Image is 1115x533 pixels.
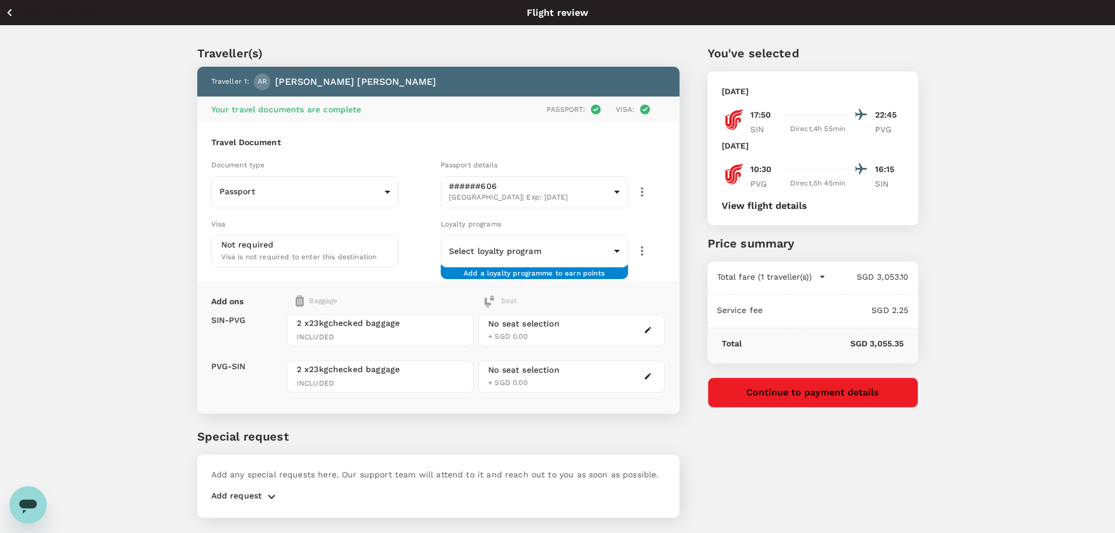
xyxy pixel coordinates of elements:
p: Flight review [527,6,589,20]
div: No seat selection [488,364,560,376]
button: View flight details [722,201,807,211]
div: Direct , 5h 45min [787,178,849,190]
p: Total [722,338,742,349]
span: Visa [211,220,226,228]
p: SGD 2.25 [763,304,908,316]
div: Direct , 4h 55min [787,123,849,135]
iframe: Button to launch messaging window [9,486,47,524]
span: AR [258,76,267,88]
p: SIN [875,178,904,190]
div: ######606[GEOGRAPHIC_DATA]| Exp: [DATE] [441,173,628,212]
p: 10:30 [750,163,772,176]
img: baggage-icon [296,295,304,307]
p: 22:45 [875,109,904,121]
span: + SGD 0.00 [488,379,527,387]
span: Passport details [441,161,498,169]
p: Not required [221,239,274,250]
p: Traveller 1 : [211,76,250,88]
p: Traveller(s) [197,44,680,62]
div: Passport [211,177,399,207]
button: Continue to payment details [708,377,918,408]
p: Price summary [708,235,918,252]
p: Passport [219,185,380,197]
span: + SGD 0.00 [488,332,527,341]
span: 2 x 23kg checked baggage [297,317,464,329]
p: Add request [211,490,262,504]
span: [GEOGRAPHIC_DATA] | Exp: [DATE] [449,192,609,204]
p: SGD 3,053.10 [826,271,909,283]
p: SIN [750,123,780,135]
p: Visa : [616,104,635,115]
p: PVG - SIN [211,360,246,372]
p: You've selected [708,44,918,62]
span: 2 x 23kg checked baggage [297,363,464,375]
p: [DATE] [722,140,749,152]
p: 17:50 [750,109,771,121]
p: Passport : [547,104,585,115]
h6: Travel Document [211,136,665,149]
p: Total fare (1 traveller(s)) [717,271,812,283]
span: INCLUDED [297,332,464,343]
div: No seat selection [488,318,560,330]
button: Back to flight results [5,5,107,20]
p: 16:15 [875,163,904,176]
span: Document type [211,161,265,169]
p: Add ons [211,295,244,307]
span: Visa is not required to enter this destination [221,253,377,261]
p: PVG [875,123,904,135]
div: Seat [483,295,517,307]
img: CA [722,108,745,131]
p: SGD 3,055.35 [742,338,904,349]
p: Add any special requests here. Our support team will attend to it and reach out to you as soon as... [211,469,665,480]
div: ​ [441,236,628,266]
span: Loyalty programs [441,220,501,228]
p: Special request [197,428,680,445]
div: Baggage [296,295,432,307]
span: INCLUDED [297,378,464,390]
span: Your travel documents are complete [211,105,362,114]
p: [DATE] [722,85,749,97]
p: PVG [750,178,780,190]
img: CA [722,162,745,185]
p: [PERSON_NAME] [PERSON_NAME] [275,75,436,89]
img: baggage-icon [483,295,495,307]
p: ######606 [449,180,609,192]
p: SIN - PVG [211,314,246,326]
span: Add a loyalty programme to earn points [464,268,605,270]
button: Total fare (1 traveller(s)) [717,271,826,283]
p: Back to flight results [22,6,107,18]
p: Service fee [717,304,763,316]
